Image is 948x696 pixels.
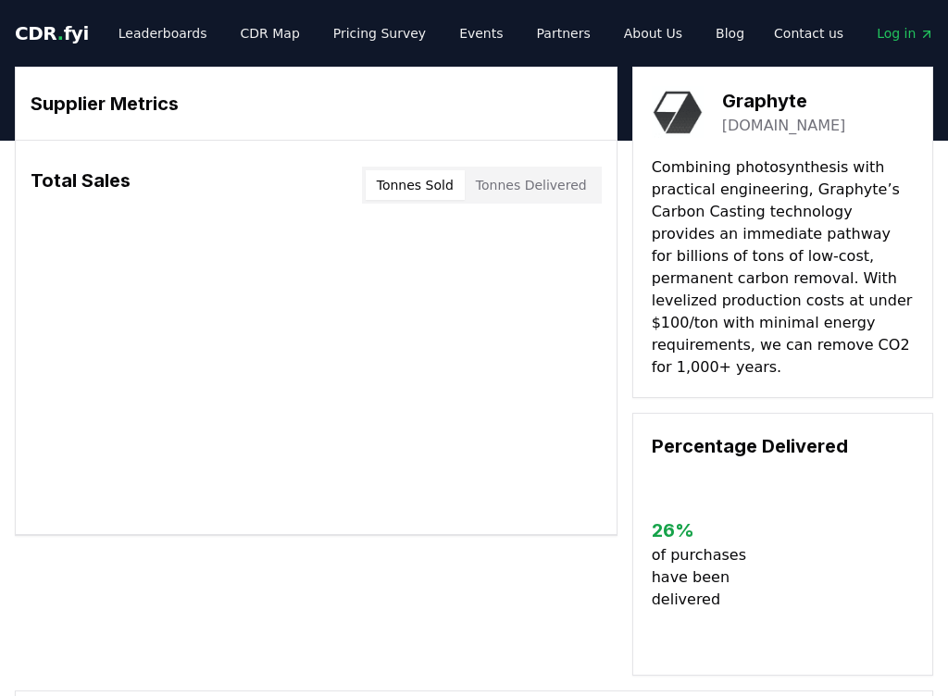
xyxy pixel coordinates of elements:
a: Contact us [759,17,858,50]
a: [DOMAIN_NAME] [722,115,846,137]
a: Partners [522,17,605,50]
button: Tonnes Delivered [465,170,598,200]
a: Blog [701,17,759,50]
a: CDR Map [226,17,315,50]
h3: Supplier Metrics [31,90,602,118]
button: Tonnes Sold [366,170,465,200]
h3: Percentage Delivered [652,432,914,460]
a: Events [444,17,518,50]
a: Leaderboards [104,17,222,50]
span: . [57,22,64,44]
span: CDR fyi [15,22,89,44]
h3: 26 % [652,516,780,544]
p: Combining photosynthesis with practical engineering, Graphyte’s Carbon Casting technology provide... [652,156,914,379]
img: Graphyte-logo [652,86,704,138]
span: Log in [877,24,934,43]
nav: Main [104,17,759,50]
h3: Total Sales [31,167,131,204]
a: About Us [609,17,697,50]
h3: Graphyte [722,87,846,115]
a: CDR.fyi [15,20,89,46]
p: of purchases have been delivered [652,544,780,611]
a: Pricing Survey [318,17,441,50]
